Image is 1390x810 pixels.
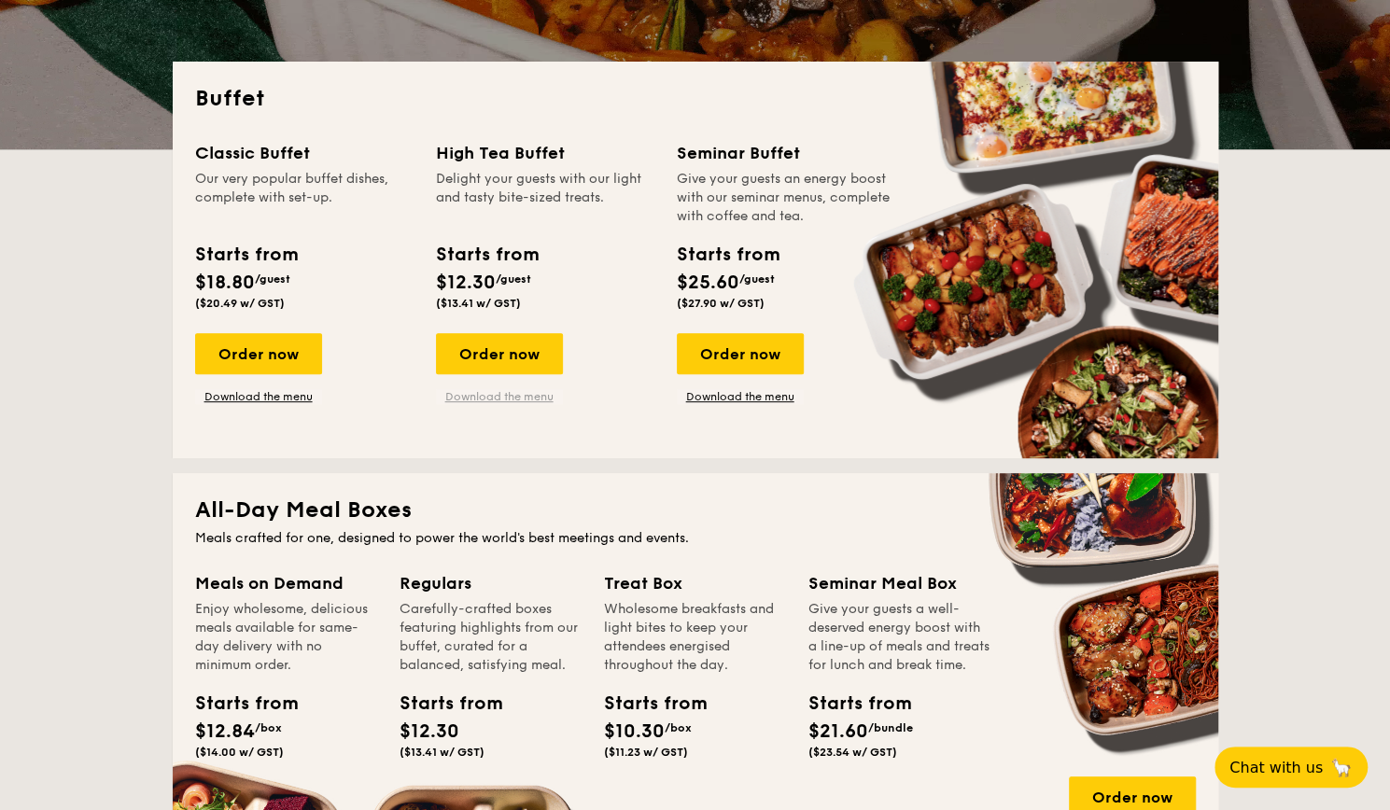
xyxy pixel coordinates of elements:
div: Order now [195,333,322,374]
span: $12.84 [195,720,255,743]
span: ($11.23 w/ GST) [604,746,688,759]
button: Chat with us🦙 [1214,747,1368,788]
div: Treat Box [604,570,786,596]
div: Starts from [604,690,688,718]
div: Starts from [195,241,297,269]
span: $25.60 [677,272,739,294]
div: Give your guests an energy boost with our seminar menus, complete with coffee and tea. [677,170,895,226]
div: Carefully-crafted boxes featuring highlights from our buffet, curated for a balanced, satisfying ... [400,600,582,675]
span: ($14.00 w/ GST) [195,746,284,759]
span: ($23.54 w/ GST) [808,746,897,759]
div: Starts from [436,241,538,269]
span: ($13.41 w/ GST) [436,297,521,310]
span: 🦙 [1330,757,1353,778]
div: Classic Buffet [195,140,414,166]
div: Order now [677,333,804,374]
span: ($13.41 w/ GST) [400,746,484,759]
span: $18.80 [195,272,255,294]
div: Seminar Meal Box [808,570,990,596]
span: Chat with us [1229,759,1323,776]
div: Starts from [400,690,484,718]
span: $12.30 [436,272,496,294]
span: /guest [496,272,531,286]
a: Download the menu [195,389,322,404]
span: /bundle [868,721,913,734]
a: Download the menu [677,389,804,404]
div: Enjoy wholesome, delicious meals available for same-day delivery with no minimum order. [195,600,377,675]
div: Our very popular buffet dishes, complete with set-up. [195,170,414,226]
div: Meals on Demand [195,570,377,596]
span: $21.60 [808,720,868,743]
span: $12.30 [400,720,459,743]
a: Download the menu [436,389,563,404]
span: ($20.49 w/ GST) [195,297,285,310]
div: Starts from [195,690,279,718]
span: /box [665,721,692,734]
h2: Buffet [195,84,1196,114]
div: Wholesome breakfasts and light bites to keep your attendees energised throughout the day. [604,600,786,675]
span: /box [255,721,282,734]
div: Delight your guests with our light and tasty bite-sized treats. [436,170,654,226]
div: Seminar Buffet [677,140,895,166]
span: /guest [739,272,775,286]
div: High Tea Buffet [436,140,654,166]
span: /guest [255,272,290,286]
div: Starts from [677,241,779,269]
span: ($27.90 w/ GST) [677,297,765,310]
div: Starts from [808,690,892,718]
div: Regulars [400,570,582,596]
div: Give your guests a well-deserved energy boost with a line-up of meals and treats for lunch and br... [808,600,990,675]
h2: All-Day Meal Boxes [195,496,1196,525]
div: Order now [436,333,563,374]
div: Meals crafted for one, designed to power the world's best meetings and events. [195,529,1196,548]
span: $10.30 [604,720,665,743]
